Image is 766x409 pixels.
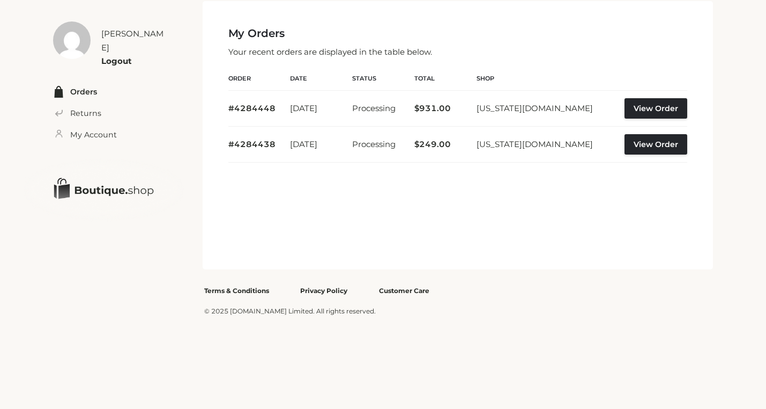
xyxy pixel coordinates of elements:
[414,139,419,149] span: $
[290,139,317,149] time: [DATE]
[379,287,429,295] span: Customer Care
[228,45,687,59] p: Your recent orders are displayed in the table below.
[414,75,435,82] span: Total
[352,139,396,149] span: Processing
[204,284,269,295] a: Terms & Conditions
[101,27,168,54] div: [PERSON_NAME]
[101,56,132,66] a: Logout
[70,86,97,98] a: Orders
[228,103,276,113] a: #4284448
[624,134,687,155] a: View Order
[228,27,687,40] h4: My Orders
[228,139,276,149] a: #4284438
[21,157,187,223] img: boutique-logo.png
[290,75,307,82] span: Date
[414,139,451,149] bdi: 249.00
[290,103,317,113] time: [DATE]
[352,103,396,113] span: Processing
[70,107,101,120] a: Returns
[300,284,347,295] a: Privacy Policy
[379,284,429,295] a: Customer Care
[228,75,251,82] span: Order
[414,103,451,113] bdi: 931.00
[204,306,712,317] div: © 2025 [DOMAIN_NAME] Limited. All rights reserved.
[414,103,419,113] span: $
[204,287,269,295] span: Terms & Conditions
[477,75,494,82] span: Shop
[70,129,117,141] a: My Account
[477,139,593,149] a: [US_STATE][DOMAIN_NAME]
[352,75,376,82] span: Status
[477,103,593,113] a: [US_STATE][DOMAIN_NAME]
[624,98,687,119] a: View Order
[300,287,347,295] span: Privacy Policy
